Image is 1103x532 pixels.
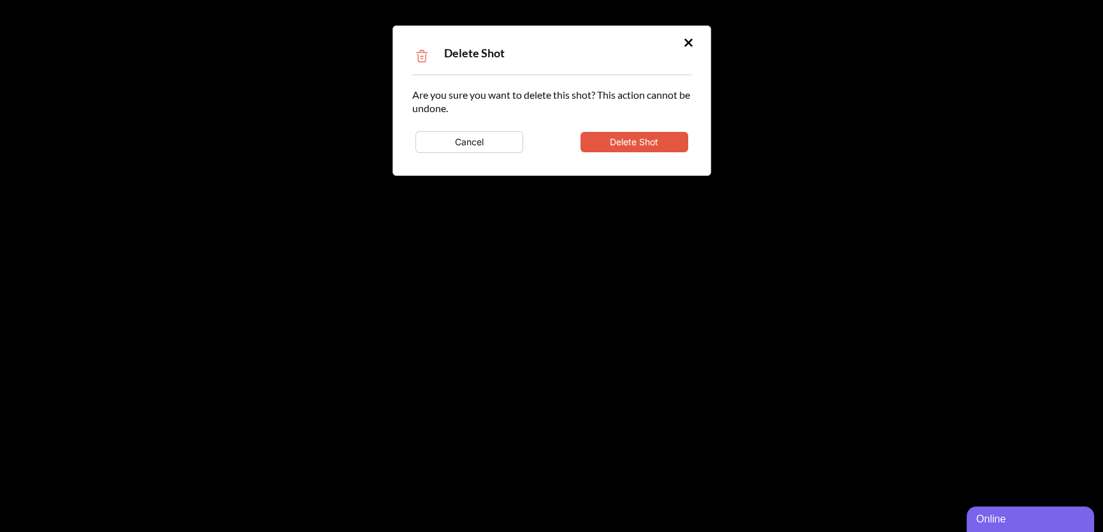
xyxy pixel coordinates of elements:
div: Are you sure you want to delete this shot? This action cannot be undone. [412,88,691,156]
img: Trash Icon [412,47,431,66]
button: Delete Shot [580,132,688,152]
span: Delete Shot [444,46,505,60]
button: Cancel [415,131,523,153]
iframe: chat widget [967,504,1097,532]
